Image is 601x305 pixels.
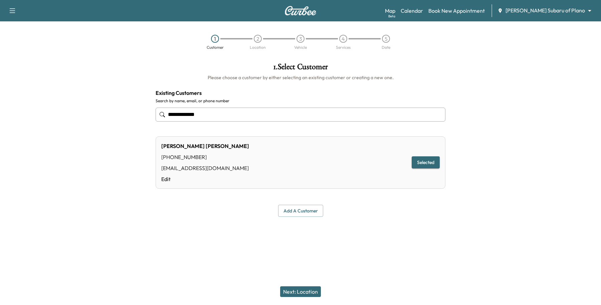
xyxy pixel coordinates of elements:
a: MapBeta [385,7,395,15]
div: [EMAIL_ADDRESS][DOMAIN_NAME] [161,164,249,172]
h6: Please choose a customer by either selecting an existing customer or creating a new one. [156,74,445,81]
div: [PHONE_NUMBER] [161,153,249,161]
div: 3 [296,35,305,43]
h1: 1 . Select Customer [156,63,445,74]
div: 1 [211,35,219,43]
button: Selected [412,156,440,169]
div: Services [336,45,351,49]
a: Calendar [401,7,423,15]
div: Vehicle [294,45,307,49]
a: Edit [161,175,249,183]
div: [PERSON_NAME] [PERSON_NAME] [161,142,249,150]
div: Customer [207,45,224,49]
button: Add a customer [278,205,323,217]
div: Date [382,45,390,49]
div: 2 [254,35,262,43]
img: Curbee Logo [284,6,317,15]
div: Beta [388,14,395,19]
label: Search by name, email, or phone number [156,98,445,104]
button: Next: Location [280,286,321,297]
h4: Existing Customers [156,89,445,97]
div: 5 [382,35,390,43]
div: 4 [339,35,347,43]
div: Location [250,45,266,49]
a: Book New Appointment [428,7,485,15]
span: [PERSON_NAME] Subaru of Plano [506,7,585,14]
